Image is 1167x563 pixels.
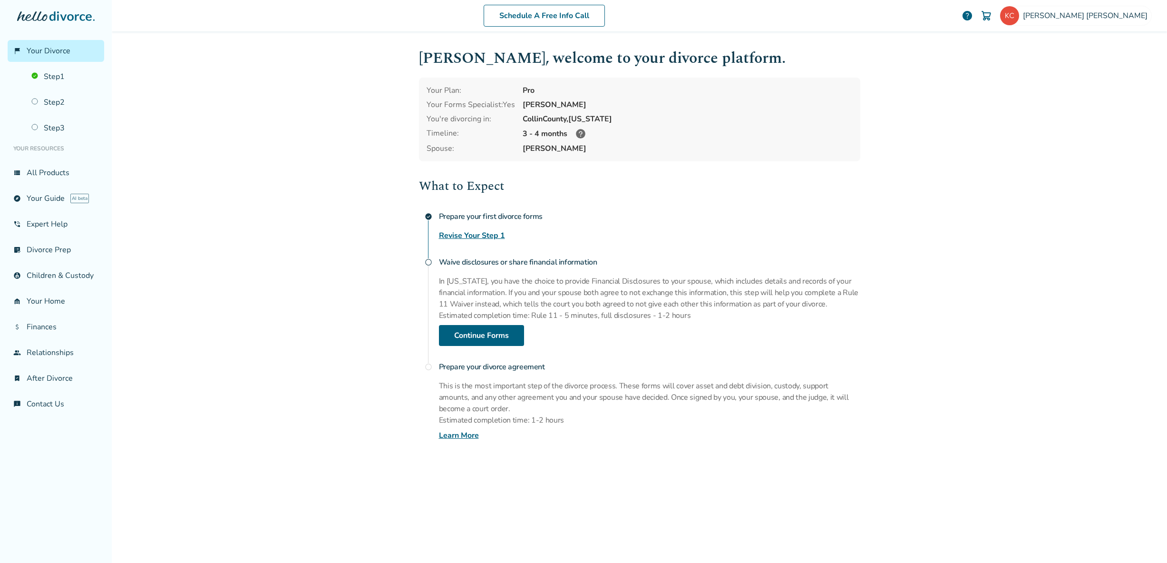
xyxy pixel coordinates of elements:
span: garage_home [13,297,21,305]
div: [PERSON_NAME] [523,99,853,110]
span: explore [13,195,21,202]
span: Your Divorce [27,46,70,56]
a: Learn More [439,430,479,441]
div: Your Plan: [427,85,515,96]
a: Step3 [26,117,104,139]
p: Estimated completion time: Rule 11 - 5 minutes, full disclosures - 1-2 hours [439,310,860,321]
img: Cart [981,10,992,21]
span: Spouse: [427,143,515,154]
a: phone_in_talkExpert Help [8,213,104,235]
span: check_circle [425,213,432,220]
span: chat_info [13,400,21,408]
a: list_alt_checkDivorce Prep [8,239,104,261]
a: exploreYour GuideAI beta [8,188,104,209]
span: bookmark_check [13,375,21,382]
p: In [US_STATE], you have the choice to provide Financial Disclosures to your spouse, which include... [439,276,860,310]
span: radio_button_unchecked [425,258,432,266]
h2: What to Expect [419,177,860,196]
iframe: Chat Widget [1119,517,1167,563]
li: Your Resources [8,139,104,158]
a: flag_2Your Divorce [8,40,104,62]
span: attach_money [13,323,21,331]
span: group [13,349,21,356]
h1: [PERSON_NAME] , welcome to your divorce platform. [419,47,860,70]
a: help [962,10,973,21]
a: view_listAll Products [8,162,104,184]
a: Step2 [26,91,104,113]
p: Estimated completion time: 1-2 hours [439,415,860,426]
div: Pro [523,85,853,96]
span: list_alt_check [13,246,21,254]
a: chat_infoContact Us [8,393,104,415]
h4: Prepare your first divorce forms [439,207,860,226]
span: [PERSON_NAME] [523,143,853,154]
a: Continue Forms [439,325,524,346]
a: Schedule A Free Info Call [484,5,605,27]
div: 3 - 4 months [523,128,853,139]
span: phone_in_talk [13,220,21,228]
a: attach_moneyFinances [8,316,104,338]
a: account_childChildren & Custody [8,265,104,286]
h4: Prepare your divorce agreement [439,357,860,376]
div: Timeline: [427,128,515,139]
span: [PERSON_NAME] [PERSON_NAME] [1023,10,1151,21]
img: keith.crowder@gmail.com [1000,6,1019,25]
span: AI beta [70,194,89,203]
span: view_list [13,169,21,177]
div: Your Forms Specialist: Yes [427,99,515,110]
h4: Waive disclosures or share financial information [439,253,860,272]
a: bookmark_checkAfter Divorce [8,367,104,389]
p: This is the most important step of the divorce process. These forms will cover asset and debt div... [439,380,860,415]
a: Step1 [26,66,104,88]
a: garage_homeYour Home [8,290,104,312]
div: Collin County, [US_STATE] [523,114,853,124]
a: groupRelationships [8,342,104,364]
span: account_child [13,272,21,279]
span: radio_button_unchecked [425,363,432,371]
div: You're divorcing in: [427,114,515,124]
span: flag_2 [13,47,21,55]
a: Revise Your Step 1 [439,230,505,241]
